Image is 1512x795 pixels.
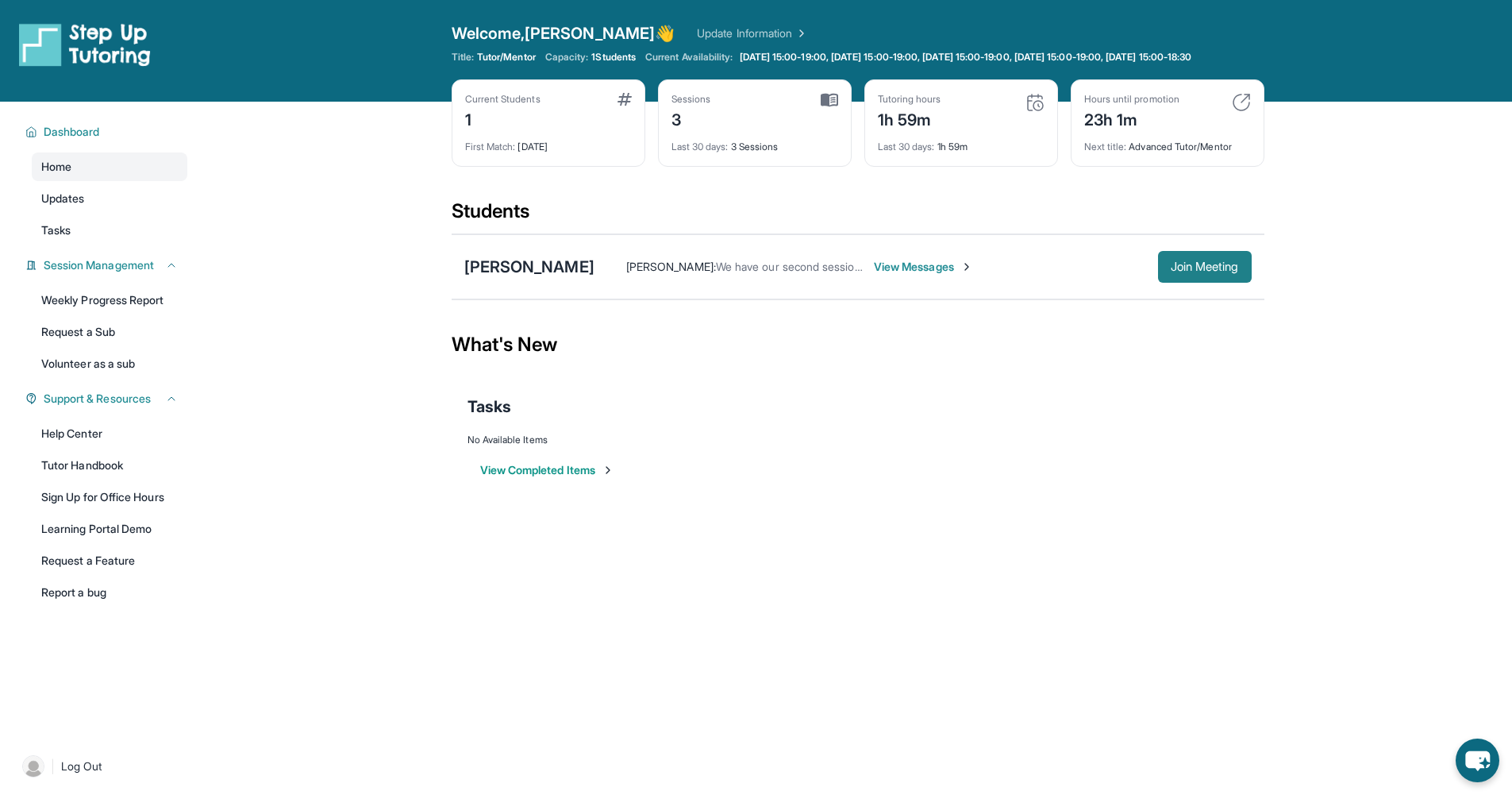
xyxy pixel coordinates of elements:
[737,51,1195,64] a: [DATE] 15:00-19:00, [DATE] 15:00-19:00, [DATE] 15:00-19:00, [DATE] 15:00-19:00, [DATE] 15:00-18:30
[465,141,516,152] span: First Match :
[32,152,187,181] a: Home
[51,757,55,776] span: |
[878,106,941,131] div: 1h 59m
[1084,106,1179,131] div: 23h 1m
[22,755,44,778] img: user-img
[464,256,594,278] div: [PERSON_NAME]
[41,191,85,206] span: Updates
[740,51,1192,64] span: [DATE] 15:00-19:00, [DATE] 15:00-19:00, [DATE] 15:00-19:00, [DATE] 15:00-19:00, [DATE] 15:00-18:30
[671,131,838,153] div: 3 Sessions
[960,260,973,273] img: Chevron-Right
[878,131,1045,153] div: 1h 59m
[32,286,187,315] a: Weekly Progress Report
[465,93,541,106] div: Current Students
[452,22,675,44] span: Welcome, [PERSON_NAME] 👋
[32,578,187,607] a: Report a bug
[41,159,71,175] span: Home
[671,93,711,106] div: Sessions
[626,260,716,273] span: [PERSON_NAME] :
[44,124,100,140] span: Dashboard
[874,259,973,275] span: View Messages
[467,434,1248,446] div: No Available Items
[1084,131,1251,153] div: Advanced Tutor/Mentor
[37,257,178,273] button: Session Management
[37,124,178,140] button: Dashboard
[821,93,838,107] img: card
[1084,141,1127,152] span: Next title :
[716,260,1114,273] span: We have our second session planned for 4 pm [DATE]. I'm looking forward to it!
[792,25,808,41] img: Chevron Right
[465,131,632,153] div: [DATE]
[32,184,187,213] a: Updates
[32,318,187,346] a: Request a Sub
[32,546,187,575] a: Request a Feature
[37,391,178,407] button: Support & Resources
[477,51,536,64] span: Tutor/Mentor
[452,310,1264,380] div: What's New
[32,451,187,480] a: Tutor Handbook
[32,419,187,448] a: Help Center
[452,51,474,64] span: Title:
[32,483,187,511] a: Sign Up for Office Hours
[32,349,187,378] a: Volunteer as a sub
[44,391,151,407] span: Support & Resources
[44,257,154,273] span: Session Management
[16,749,187,784] a: |Log Out
[1232,93,1251,112] img: card
[645,51,733,64] span: Current Availability:
[1171,262,1239,272] span: Join Meeting
[61,758,102,774] span: Log Out
[697,25,808,41] a: Update Information
[465,106,541,131] div: 1
[671,106,711,131] div: 3
[452,199,1264,233] div: Students
[32,515,187,543] a: Learning Portal Demo
[1158,251,1252,283] button: Join Meeting
[617,93,632,106] img: card
[1456,739,1499,782] button: chat-button
[878,93,941,106] div: Tutoring hours
[878,141,935,152] span: Last 30 days :
[545,51,589,64] span: Capacity:
[480,462,614,478] button: View Completed Items
[591,51,636,64] span: 1 Students
[1084,93,1179,106] div: Hours until promotion
[19,22,151,67] img: logo
[1025,93,1045,112] img: card
[467,396,511,418] span: Tasks
[41,222,71,238] span: Tasks
[671,141,729,152] span: Last 30 days :
[32,216,187,245] a: Tasks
